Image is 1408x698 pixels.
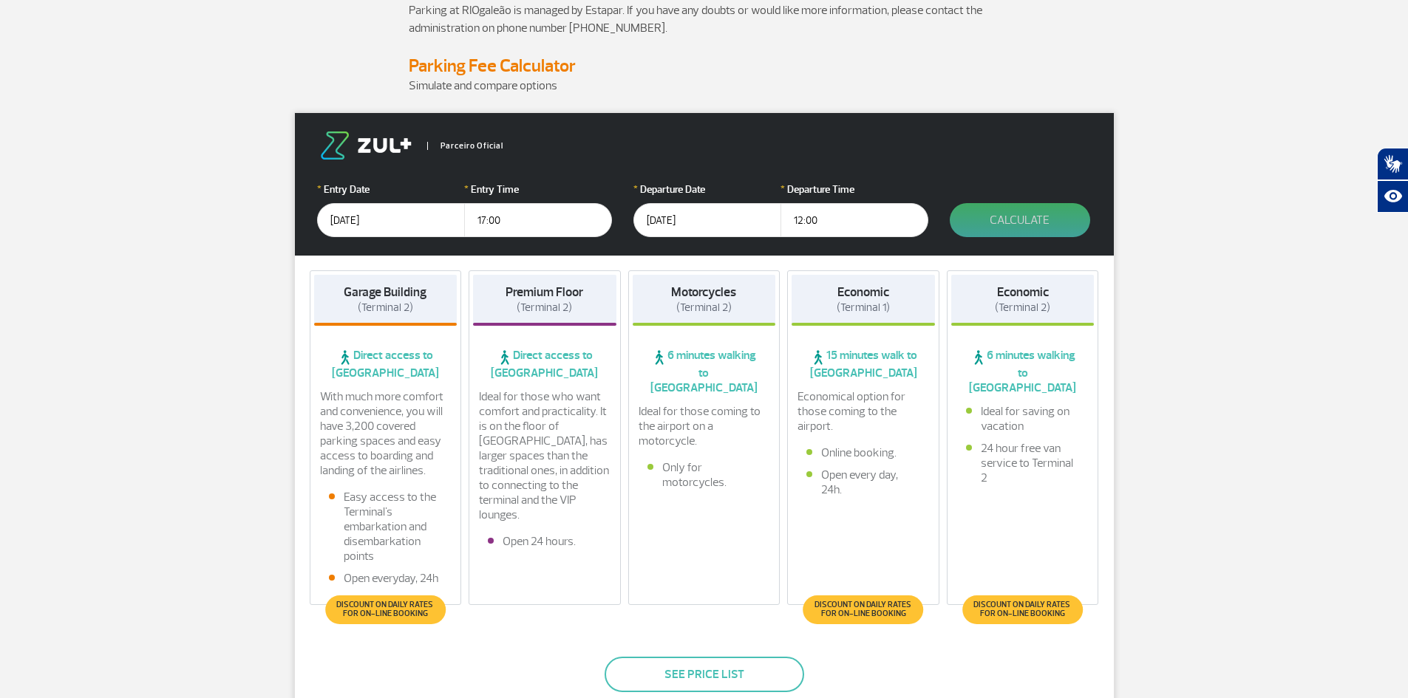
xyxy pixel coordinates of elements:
[409,77,1000,95] p: Simulate and compare options
[464,203,612,237] input: hh:mm
[995,301,1050,315] span: (Terminal 2)
[780,203,928,237] input: hh:mm
[329,571,443,586] li: Open everyday, 24h
[333,601,438,618] span: Discount on daily rates for on-line booking
[320,389,452,478] p: With much more comfort and convenience, you will have 3,200 covered parking spaces and easy acces...
[409,1,1000,37] p: Parking at RIOgaleão is managed by Estapar. If you have any doubts or would like more information...
[605,657,804,692] button: See price list
[797,389,929,434] p: Economical option for those coming to the airport.
[1377,148,1408,213] div: Plugin de acessibilidade da Hand Talk.
[506,284,583,300] strong: Premium Floor
[317,203,465,237] input: dd/mm/aaaa
[671,284,736,300] strong: Motorcycles
[479,389,611,522] p: Ideal for those who want comfort and practicality. It is on the floor of [GEOGRAPHIC_DATA], has l...
[639,404,770,448] p: Ideal for those coming to the airport on a motorcycle.
[633,348,776,395] span: 6 minutes walking to [GEOGRAPHIC_DATA]
[806,468,920,497] li: Open every day, 24h.
[488,534,602,549] li: Open 24 hours.
[1377,180,1408,213] button: Abrir recursos assistivos.
[837,284,889,300] strong: Economic
[633,203,781,237] input: dd/mm/aaaa
[647,460,761,490] li: Only for motorcycles.
[950,203,1090,237] button: Calculate
[780,182,928,197] label: Departure Time
[358,301,413,315] span: (Terminal 2)
[317,182,465,197] label: Entry Date
[427,142,503,150] span: Parceiro Oficial
[633,182,781,197] label: Departure Date
[997,284,1049,300] strong: Economic
[951,348,1095,395] span: 6 minutes walking to [GEOGRAPHIC_DATA]
[970,601,1075,618] span: Discount on daily rates for on-line booking
[792,348,935,380] span: 15 minutes walk to [GEOGRAPHIC_DATA]
[1377,148,1408,180] button: Abrir tradutor de língua de sinais.
[517,301,572,315] span: (Terminal 2)
[837,301,890,315] span: (Terminal 1)
[473,348,616,380] span: Direct access to [GEOGRAPHIC_DATA]
[966,404,1080,434] li: Ideal for saving on vacation
[409,55,1000,77] h4: Parking Fee Calculator
[317,131,415,160] img: logo-zul.png
[329,490,443,564] li: Easy access to the Terminal's embarkation and disembarkation points
[806,445,920,460] li: Online booking.
[676,301,732,315] span: (Terminal 2)
[966,441,1080,485] li: 24 hour free van service to Terminal 2
[314,348,458,380] span: Direct access to [GEOGRAPHIC_DATA]
[344,284,426,300] strong: Garage Building
[811,601,916,618] span: Discount on daily rates for on-line booking
[464,182,612,197] label: Entry Time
